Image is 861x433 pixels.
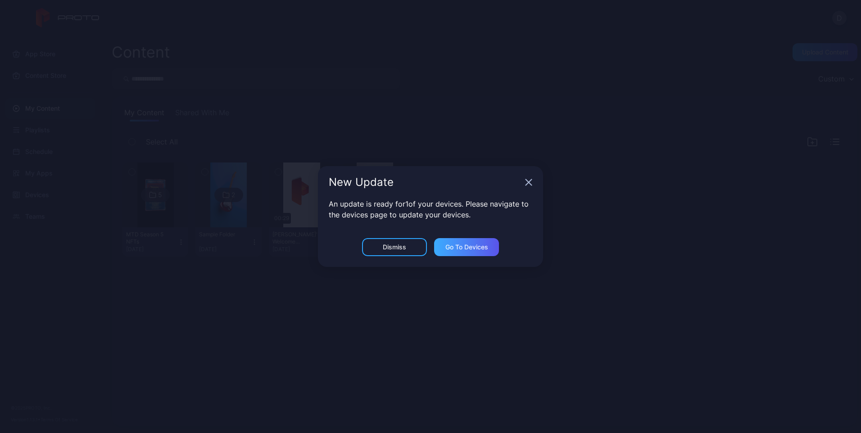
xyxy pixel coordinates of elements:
[383,244,406,251] div: Dismiss
[445,244,488,251] div: Go to devices
[434,238,499,256] button: Go to devices
[329,177,521,188] div: New Update
[329,198,532,220] p: An update is ready for 1 of your devices. Please navigate to the devices page to update your devi...
[362,238,427,256] button: Dismiss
